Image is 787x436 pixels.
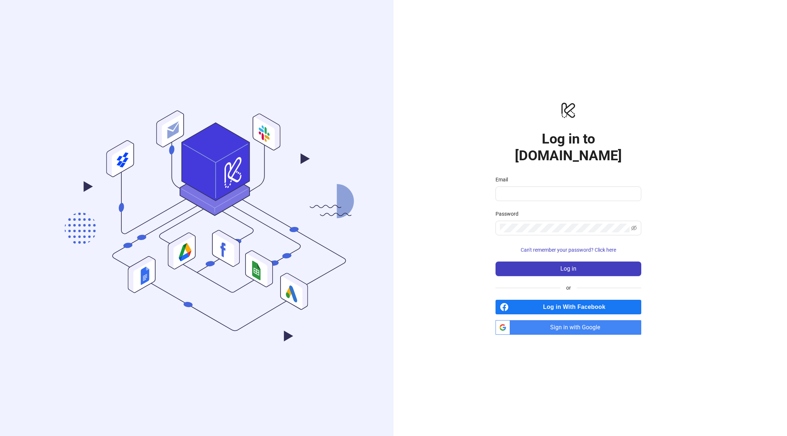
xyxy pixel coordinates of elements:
input: Email [500,189,635,198]
h1: Log in to [DOMAIN_NAME] [496,130,641,164]
a: Log in With Facebook [496,300,641,314]
span: Log in [560,266,576,272]
a: Sign in with Google [496,320,641,335]
button: Log in [496,262,641,276]
input: Password [500,224,630,232]
label: Email [496,176,513,184]
span: Can't remember your password? Click here [521,247,616,253]
span: Sign in with Google [513,320,641,335]
span: or [560,284,577,292]
a: Can't remember your password? Click here [496,247,641,253]
span: eye-invisible [631,225,637,231]
label: Password [496,210,523,218]
button: Can't remember your password? Click here [496,244,641,256]
span: Log in With Facebook [512,300,641,314]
